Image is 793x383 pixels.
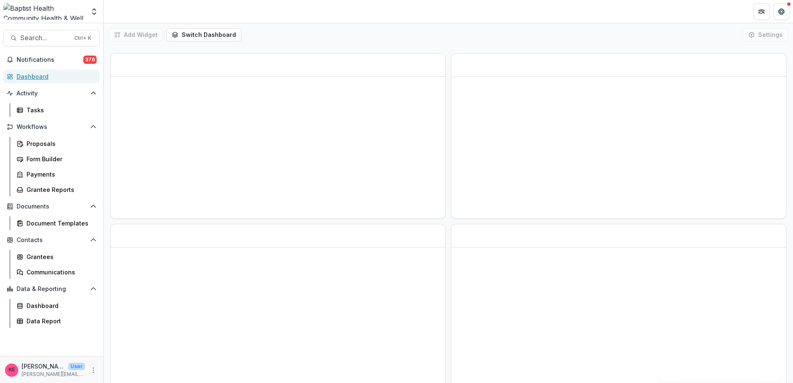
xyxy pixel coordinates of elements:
[22,371,85,378] p: [PERSON_NAME][EMAIL_ADDRESS][DOMAIN_NAME]
[27,268,93,276] div: Communications
[27,252,93,261] div: Grantees
[27,219,93,228] div: Document Templates
[27,155,93,163] div: Form Builder
[3,282,100,296] button: Open Data & Reporting
[13,137,100,150] a: Proposals
[13,314,100,328] a: Data Report
[3,200,100,213] button: Open Documents
[17,90,87,97] span: Activity
[83,56,97,64] span: 376
[27,139,93,148] div: Proposals
[753,3,770,20] button: Partners
[27,170,93,179] div: Payments
[17,203,87,210] span: Documents
[107,5,142,17] nav: breadcrumb
[3,120,100,133] button: Open Workflows
[109,28,163,41] button: Add Widget
[17,56,83,63] span: Notifications
[773,3,790,20] button: Get Help
[27,185,93,194] div: Grantee Reports
[27,301,93,310] div: Dashboard
[88,365,98,375] button: More
[13,167,100,181] a: Payments
[3,70,100,83] a: Dashboard
[13,216,100,230] a: Document Templates
[17,72,93,81] div: Dashboard
[17,286,87,293] span: Data & Reporting
[22,362,65,371] p: [PERSON_NAME]
[3,233,100,247] button: Open Contacts
[20,34,69,42] span: Search...
[27,317,93,325] div: Data Report
[88,3,100,20] button: Open entity switcher
[13,152,100,166] a: Form Builder
[13,183,100,196] a: Grantee Reports
[3,3,85,20] img: Baptist Health Community Health & Well Being logo
[13,265,100,279] a: Communications
[9,367,15,373] div: Katie E
[3,53,100,66] button: Notifications376
[13,103,100,117] a: Tasks
[166,28,241,41] button: Switch Dashboard
[17,237,87,244] span: Contacts
[3,30,100,46] button: Search...
[68,363,85,370] p: User
[27,106,93,114] div: Tasks
[73,34,93,43] div: Ctrl + K
[13,299,100,313] a: Dashboard
[743,28,788,41] button: Settings
[13,250,100,264] a: Grantees
[17,124,87,131] span: Workflows
[3,87,100,100] button: Open Activity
